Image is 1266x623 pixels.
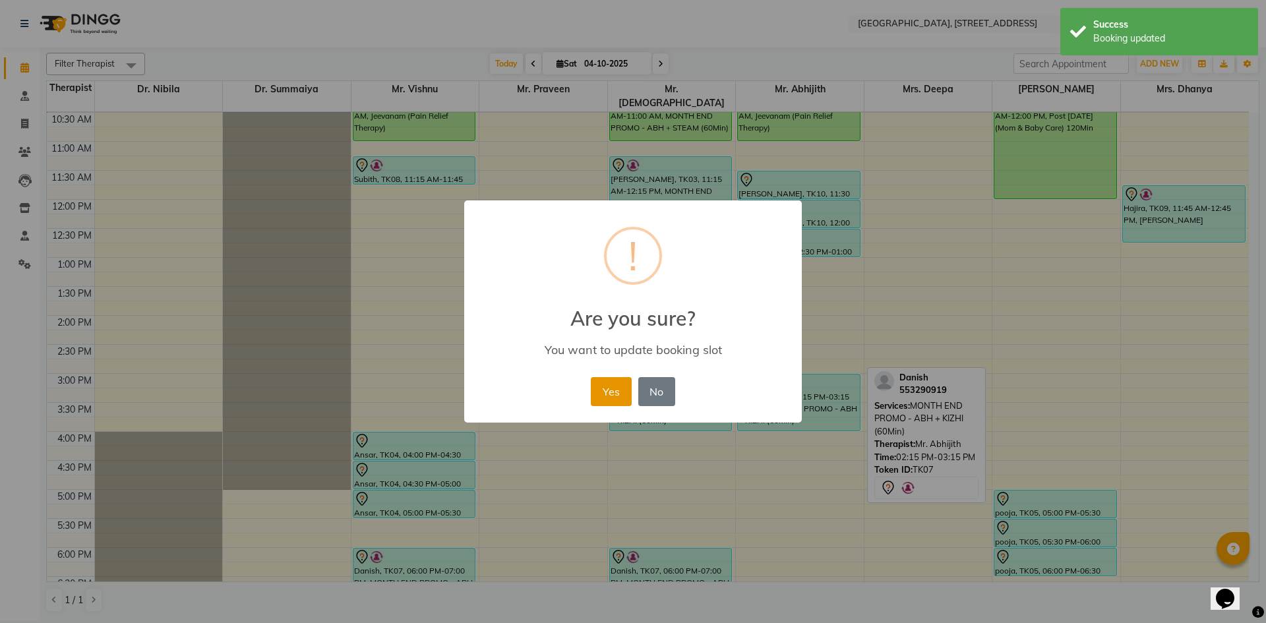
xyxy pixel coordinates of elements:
[591,377,631,406] button: Yes
[1093,32,1248,45] div: Booking updated
[628,229,638,282] div: !
[638,377,675,406] button: No
[464,291,802,330] h2: Are you sure?
[483,342,783,357] div: You want to update booking slot
[1093,18,1248,32] div: Success
[1211,570,1253,610] iframe: chat widget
